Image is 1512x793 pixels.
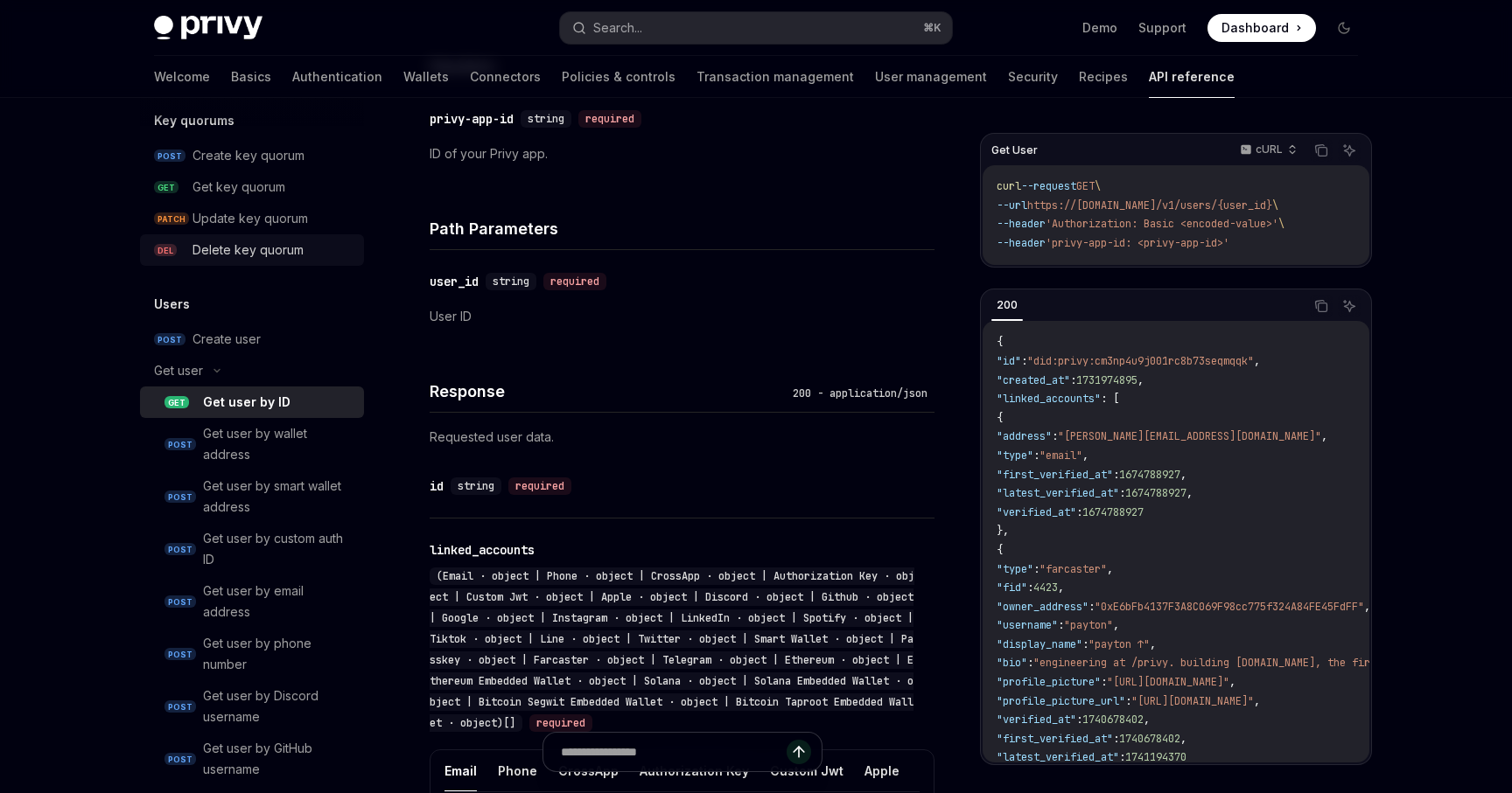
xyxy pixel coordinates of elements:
[154,294,190,315] h5: Users
[997,392,1101,406] span: "linked_accounts"
[231,56,271,98] a: Basics
[1221,19,1289,37] span: Dashboard
[164,753,196,766] span: POST
[997,750,1119,764] span: "latest_verified_at"
[203,685,353,727] div: Get user by Discord username
[164,490,196,504] span: POST
[1064,618,1113,632] span: "payton"
[1338,139,1361,162] button: Ask AI
[292,56,382,98] a: Authentication
[997,198,1027,212] span: --url
[154,56,210,98] a: Welcome
[140,680,364,733] a: POSTGet user by Discord username
[203,423,353,465] div: Get user by wallet address
[164,543,196,556] span: POST
[1125,694,1131,708] span: :
[140,234,364,266] a: DELDelete key quorum
[1113,618,1119,632] span: ,
[430,569,914,730] span: (Email · object | Phone · object | CrossApp · object | Authorization Key · object | Custom Jwt · ...
[997,236,1046,250] span: --header
[997,486,1119,500] span: "latest_verified_at"
[140,470,364,523] a: POSTGet user by smart wallet address
[1076,179,1095,193] span: GET
[1125,750,1186,764] span: 1741194370
[140,418,364,470] a: POSTGet user by wallet address
[1082,713,1144,727] span: 1740678402
[1076,713,1082,727] span: :
[470,56,541,98] a: Connectors
[1256,143,1283,157] p: cURL
[140,523,364,575] a: POSTGet user by custom auth ID
[1039,562,1107,576] span: "farcaster"
[997,581,1027,595] span: "fid"
[997,656,1027,670] span: "bio"
[164,595,196,609] span: POST
[1113,468,1119,482] span: :
[997,429,1052,443] span: "address"
[430,273,479,290] div: user_id
[430,477,444,495] div: id
[508,477,571,495] div: required
[203,476,353,518] div: Get user by smart wallet address
[1008,56,1058,98] a: Security
[430,427,934,448] p: Requested user data.
[997,732,1113,746] span: "first_verified_at"
[997,562,1033,576] span: "type"
[1058,581,1064,595] span: ,
[1070,373,1076,387] span: :
[1027,656,1033,670] span: :
[1021,179,1076,193] span: --request
[875,56,987,98] a: User management
[543,273,606,290] div: required
[430,217,934,240] h4: Path Parameters
[140,386,364,418] a: GETGet user by ID
[164,396,189,409] span: GET
[192,208,308,229] div: Update key quorum
[1082,505,1144,519] span: 1674788927
[154,360,203,381] div: Get user
[997,694,1125,708] span: "profile_picture_url"
[203,633,353,675] div: Get user by phone number
[1082,19,1117,37] a: Demo
[1119,468,1180,482] span: 1674788927
[1039,449,1082,463] span: "email"
[997,217,1046,231] span: --header
[1272,198,1278,212] span: \
[1321,429,1327,443] span: ,
[1107,675,1229,689] span: "[URL][DOMAIN_NAME]"
[1082,449,1088,463] span: ,
[154,333,185,346] span: POST
[1095,179,1101,193] span: \
[997,600,1088,614] span: "owner_address"
[529,714,592,732] div: required
[1027,581,1033,595] span: :
[164,438,196,451] span: POST
[1095,600,1364,614] span: "0xE6bFb4137F3A8C069F98cc775f324A84FE45FdFF"
[997,411,1003,425] span: {
[1119,750,1125,764] span: :
[562,56,675,98] a: Policies & controls
[997,373,1070,387] span: "created_at"
[154,16,262,40] img: dark logo
[1254,354,1260,368] span: ,
[997,524,1009,538] span: },
[430,110,514,128] div: privy-app-id
[430,143,934,164] p: ID of your Privy app.
[786,385,934,402] div: 200 - application/json
[1278,217,1284,231] span: \
[997,713,1076,727] span: "verified_at"
[1364,600,1370,614] span: ,
[1076,373,1137,387] span: 1731974895
[997,543,1003,557] span: {
[997,335,1003,349] span: {
[140,575,364,628] a: POSTGet user by email address
[997,449,1033,463] span: "type"
[154,181,178,194] span: GET
[203,392,290,413] div: Get user by ID
[192,240,304,261] div: Delete key quorum
[1076,505,1082,519] span: :
[403,56,449,98] a: Wallets
[1119,486,1125,500] span: :
[528,112,564,126] span: string
[997,637,1082,651] span: "display_name"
